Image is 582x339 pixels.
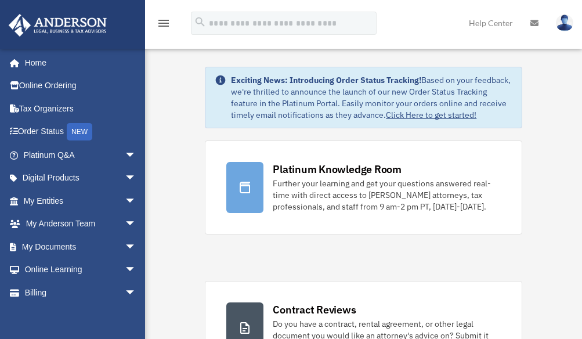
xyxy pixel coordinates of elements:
[273,162,402,176] div: Platinum Knowledge Room
[8,212,154,236] a: My Anderson Teamarrow_drop_down
[67,123,92,140] div: NEW
[125,258,148,282] span: arrow_drop_down
[157,16,171,30] i: menu
[556,15,573,31] img: User Pic
[194,16,207,28] i: search
[8,235,154,258] a: My Documentsarrow_drop_down
[125,235,148,259] span: arrow_drop_down
[273,178,500,212] div: Further your learning and get your questions answered real-time with direct access to [PERSON_NAM...
[8,120,154,144] a: Order StatusNEW
[205,140,522,235] a: Platinum Knowledge Room Further your learning and get your questions answered real-time with dire...
[386,110,476,120] a: Click Here to get started!
[8,258,154,282] a: Online Learningarrow_drop_down
[8,189,154,212] a: My Entitiesarrow_drop_down
[231,75,421,85] strong: Exciting News: Introducing Order Status Tracking!
[125,143,148,167] span: arrow_drop_down
[273,302,356,317] div: Contract Reviews
[125,167,148,190] span: arrow_drop_down
[231,74,512,121] div: Based on your feedback, we're thrilled to announce the launch of our new Order Status Tracking fe...
[125,189,148,213] span: arrow_drop_down
[125,212,148,236] span: arrow_drop_down
[8,74,154,98] a: Online Ordering
[8,97,154,120] a: Tax Organizers
[8,167,154,190] a: Digital Productsarrow_drop_down
[5,14,110,37] img: Anderson Advisors Platinum Portal
[8,51,148,74] a: Home
[157,20,171,30] a: menu
[125,281,148,305] span: arrow_drop_down
[8,143,154,167] a: Platinum Q&Aarrow_drop_down
[8,281,154,304] a: Billingarrow_drop_down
